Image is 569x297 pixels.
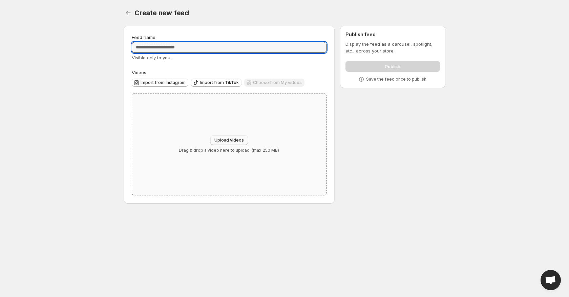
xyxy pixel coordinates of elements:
[124,8,133,18] button: Settings
[541,270,561,290] div: Open chat
[210,135,248,145] button: Upload videos
[214,137,244,143] span: Upload videos
[132,35,155,40] span: Feed name
[345,31,440,38] h2: Publish feed
[141,80,186,85] span: Import from Instagram
[345,41,440,54] p: Display the feed as a carousel, spotlight, etc., across your store.
[132,70,146,75] span: Videos
[366,77,427,82] p: Save the feed once to publish.
[132,55,171,60] span: Visible only to you.
[200,80,239,85] span: Import from TikTok
[191,79,241,87] button: Import from TikTok
[132,79,188,87] button: Import from Instagram
[134,9,189,17] span: Create new feed
[179,148,279,153] p: Drag & drop a video here to upload. (max 250 MB)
